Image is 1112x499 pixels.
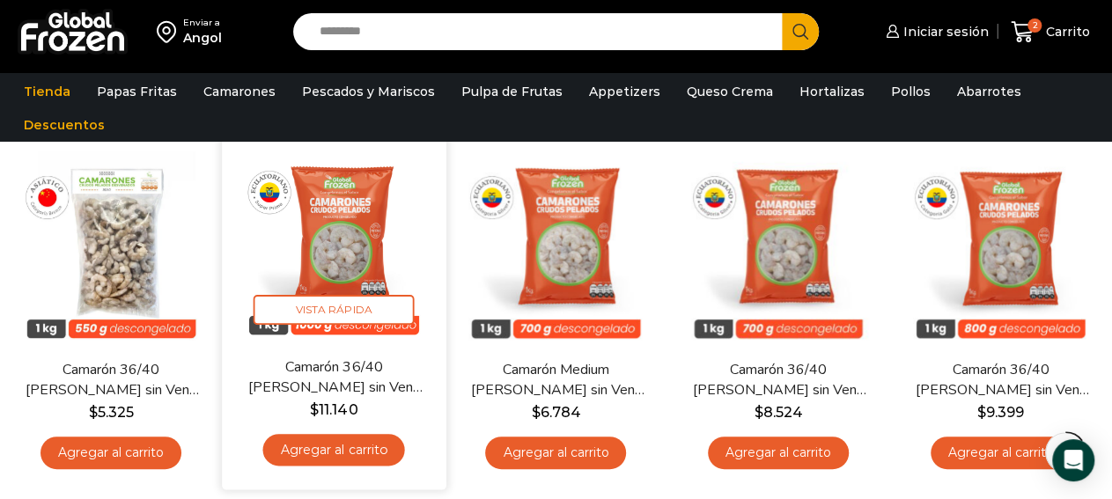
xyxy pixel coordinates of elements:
span: $ [755,404,763,421]
a: Descuentos [15,108,114,142]
bdi: 11.140 [310,400,357,417]
bdi: 5.325 [89,404,134,421]
a: Iniciar sesión [881,14,989,49]
a: Pollos [882,75,939,108]
a: Camarón 36/40 [PERSON_NAME] sin Vena – Super Prime – Caja 10 kg [245,356,423,398]
span: $ [531,404,540,421]
a: Appetizers [580,75,669,108]
a: Pescados y Mariscos [293,75,444,108]
a: Tienda [15,75,79,108]
span: $ [310,400,319,417]
div: Open Intercom Messenger [1052,439,1094,481]
bdi: 8.524 [755,404,803,421]
span: Carrito [1042,23,1090,40]
span: $ [89,404,98,421]
a: Camarón 36/40 [PERSON_NAME] sin Vena – Silver – Caja 10 kg [690,360,866,400]
div: Angol [183,29,222,47]
a: Agregar al carrito: “Camarón 36/40 Crudo Pelado sin Vena - Gold - Caja 10 kg” [931,437,1071,469]
a: Camarón 36/40 [PERSON_NAME] sin Vena – Bronze – Caja 10 kg [23,360,199,400]
span: Vista Rápida [253,294,414,325]
span: Iniciar sesión [899,23,989,40]
a: 2 Carrito [1006,11,1094,53]
a: Abarrotes [948,75,1030,108]
a: Queso Crema [678,75,782,108]
a: Hortalizas [791,75,873,108]
a: Camarones [195,75,284,108]
a: Papas Fritas [88,75,186,108]
span: $ [977,404,986,421]
button: Search button [782,13,819,50]
a: Agregar al carrito: “Camarón 36/40 Crudo Pelado sin Vena - Bronze - Caja 10 kg” [41,437,181,469]
a: Agregar al carrito: “Camarón 36/40 Crudo Pelado sin Vena - Super Prime - Caja 10 kg” [262,433,404,466]
a: Camarón 36/40 [PERSON_NAME] sin Vena – Gold – Caja 10 kg [913,360,1089,400]
a: Pulpa de Frutas [453,75,571,108]
a: Agregar al carrito: “Camarón Medium Crudo Pelado sin Vena - Silver - Caja 10 kg” [485,437,626,469]
bdi: 9.399 [977,404,1024,421]
img: address-field-icon.svg [157,17,183,47]
a: Agregar al carrito: “Camarón 36/40 Crudo Pelado sin Vena - Silver - Caja 10 kg” [708,437,849,469]
a: Camarón Medium [PERSON_NAME] sin Vena – Silver – Caja 10 kg [468,360,644,400]
div: Enviar a [183,17,222,29]
span: 2 [1027,18,1042,33]
bdi: 6.784 [531,404,580,421]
